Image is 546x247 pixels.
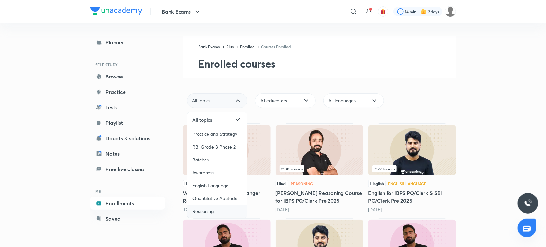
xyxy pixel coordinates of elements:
span: English Language [192,182,228,189]
span: Awareness [192,169,214,176]
a: Enrolled [240,44,255,49]
h6: SELF STUDY [90,59,165,70]
a: Doubts & solutions [90,132,165,145]
span: Quantitative Aptitude [192,195,237,202]
span: All languages [329,97,356,104]
a: Quantitative Aptitude [187,192,247,205]
div: 15 days ago [368,206,456,213]
h5: [PERSON_NAME] Reasoning Course for IBPS PO/Clerk Pre 2025 [276,189,363,205]
div: Vardaan 2.0 The Game Changer Reasoning [183,123,271,213]
span: 38 lessons [281,167,303,171]
a: Planner [90,36,165,49]
a: Batches [187,153,247,166]
span: Practice and Strategy [192,131,237,137]
img: streak [421,8,427,15]
a: Enrollments [90,197,165,210]
a: Notes [90,147,165,160]
a: Plus [227,44,234,49]
div: infocontainer [280,165,359,172]
div: 9 days ago [276,206,363,213]
a: Free live classes [90,163,165,176]
img: Thumbnail [368,125,456,175]
div: left [280,165,359,172]
h5: Vardaan 2.0 The Game Changer Reasoning [183,189,271,205]
div: Reasoning [291,182,313,186]
div: 4 days ago [183,206,271,213]
button: Bank Exams [158,5,205,18]
img: Thumbnail [183,125,271,175]
img: Thumbnail [276,125,363,175]
a: Browse [90,70,165,83]
a: Courses Enrolled [261,44,291,49]
div: Nishchay Reasoning Course for IBPS PO/Clerk Pre 2025 [276,123,363,213]
a: English Language [187,179,247,192]
span: All educators [261,97,287,104]
span: RBI Grade B Phase 2 [192,144,236,150]
a: RBI Grade B Phase 2 [187,141,247,153]
span: Batches [192,157,209,163]
span: All topics [192,97,211,104]
span: Reasoning [192,208,214,215]
a: All topics [187,112,247,127]
span: Hindi [276,180,288,187]
h6: ME [90,186,165,197]
h5: English for IBPS PO/Clerk & SBI PO/Clerk Pre 2025 [368,189,456,205]
div: infosection [280,165,359,172]
div: English Language [388,182,427,186]
h2: Enrolled courses [199,57,456,70]
img: avatar [380,9,386,14]
a: Reasoning [187,205,247,218]
a: Tests [90,101,165,114]
span: Hinglish [368,180,386,187]
a: Awareness [187,166,247,179]
div: English for IBPS PO/Clerk & SBI PO/Clerk Pre 2025 [368,123,456,213]
div: left [372,165,452,172]
span: All topics [192,117,212,123]
a: Company Logo [90,7,142,16]
a: Bank Exams [199,44,220,49]
span: 29 lessons [374,167,395,171]
a: Practice and Strategy [187,128,247,141]
a: Practice [90,86,165,98]
div: infocontainer [372,165,452,172]
span: Hindi [183,180,196,187]
img: ttu [524,199,532,207]
button: avatar [378,6,388,17]
img: Company Logo [90,7,142,15]
a: Playlist [90,116,165,129]
img: Sainya Singh [445,6,456,17]
div: infosection [372,165,452,172]
a: Saved [90,212,165,225]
